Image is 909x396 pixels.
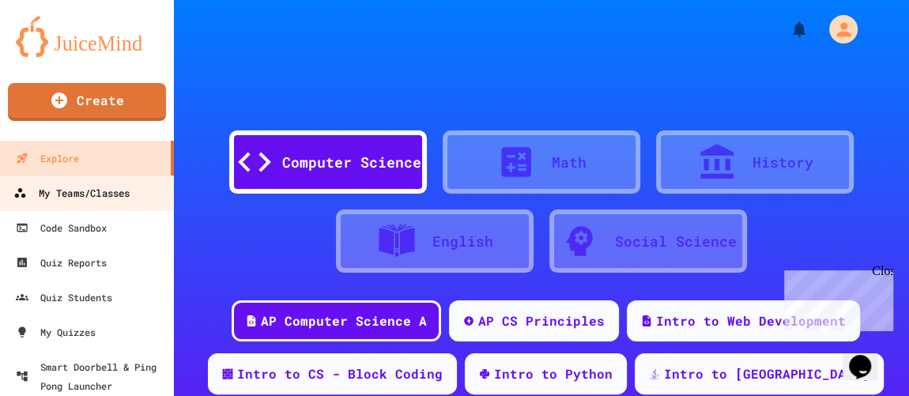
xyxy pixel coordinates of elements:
div: Intro to Python [494,364,613,383]
div: My Teams/Classes [13,183,130,203]
div: My Account [813,11,862,47]
div: Quiz Reports [16,253,107,272]
div: Chat with us now!Close [6,6,109,100]
div: Intro to CS - Block Coding [237,364,443,383]
a: Create [8,83,166,121]
div: Computer Science [282,152,421,173]
iframe: chat widget [778,264,893,331]
div: Math [552,152,587,173]
div: Intro to Web Development [656,311,846,330]
div: My Notifications [760,16,813,43]
iframe: chat widget [843,333,893,380]
div: Smart Doorbell & Ping Pong Launcher [16,357,168,395]
div: Explore [16,149,79,168]
div: AP CS Principles [478,311,605,330]
img: logo-orange.svg [16,16,158,57]
div: English [432,231,493,252]
div: Intro to [GEOGRAPHIC_DATA] [664,364,869,383]
div: Quiz Students [16,288,112,307]
div: Social Science [615,231,737,252]
div: AP Computer Science A [261,311,427,330]
div: History [752,152,813,173]
div: My Quizzes [16,322,96,341]
div: Code Sandbox [16,218,107,237]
